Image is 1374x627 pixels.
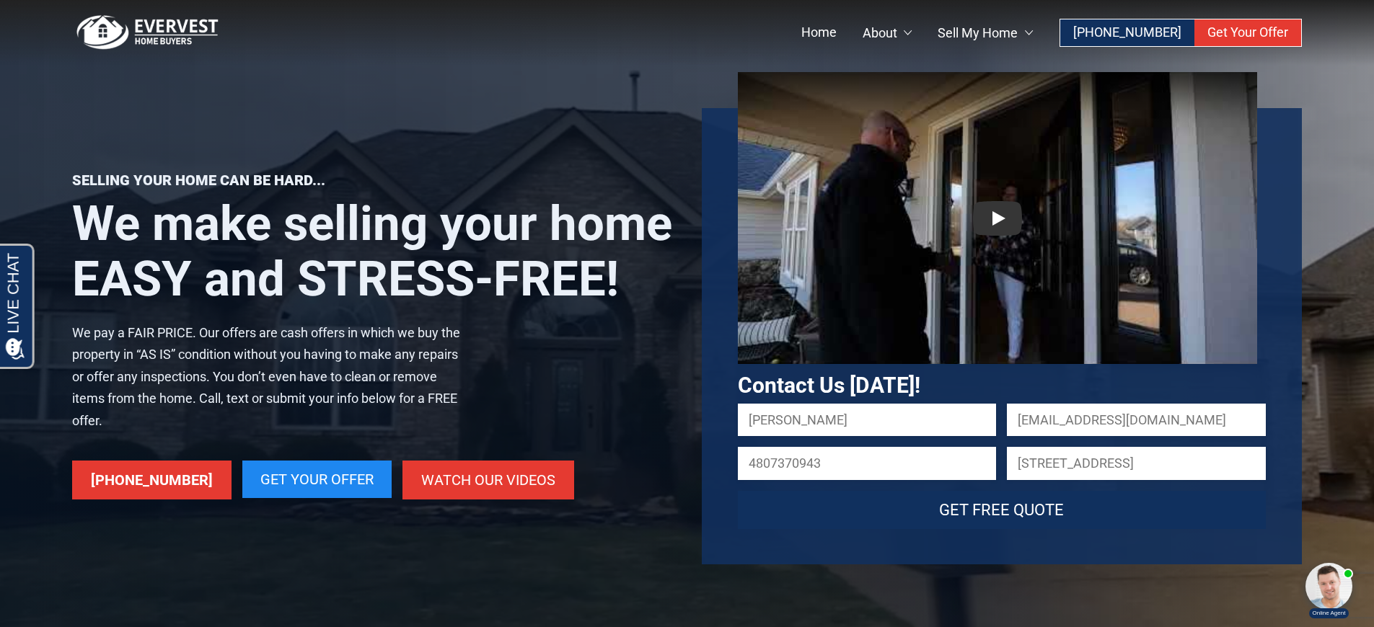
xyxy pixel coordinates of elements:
span: Opens a chat window [35,12,116,30]
h1: We make selling your home EASY and STRESS-FREE! [72,196,673,307]
a: Watch Our Videos [402,461,574,499]
input: Email Address [1007,404,1266,436]
p: We pay a FAIR PRICE. Our offers are cash offers in which we buy the property in “AS IS” condition... [72,322,472,432]
a: About [850,19,925,46]
a: Get Your Offer [1194,19,1301,46]
a: [PHONE_NUMBER] [1060,19,1194,46]
input: Property Address * [1007,447,1266,479]
input: Name * [738,404,997,436]
a: Get Your Offer [242,461,392,498]
a: Sell My Home [925,19,1046,46]
input: Get Free Quote [738,491,1267,529]
span: [PHONE_NUMBER] [1073,25,1181,40]
img: logo.png [72,14,224,50]
p: Selling your home can be hard... [72,172,673,189]
form: Contact form [738,404,1267,546]
iframe: Chat Invitation [1287,548,1360,620]
h3: Contact Us [DATE]! [738,373,1267,399]
a: Home [788,19,850,46]
a: [PHONE_NUMBER] [72,461,232,499]
span: [PHONE_NUMBER] [91,471,213,489]
input: Phone Number * [738,447,997,479]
